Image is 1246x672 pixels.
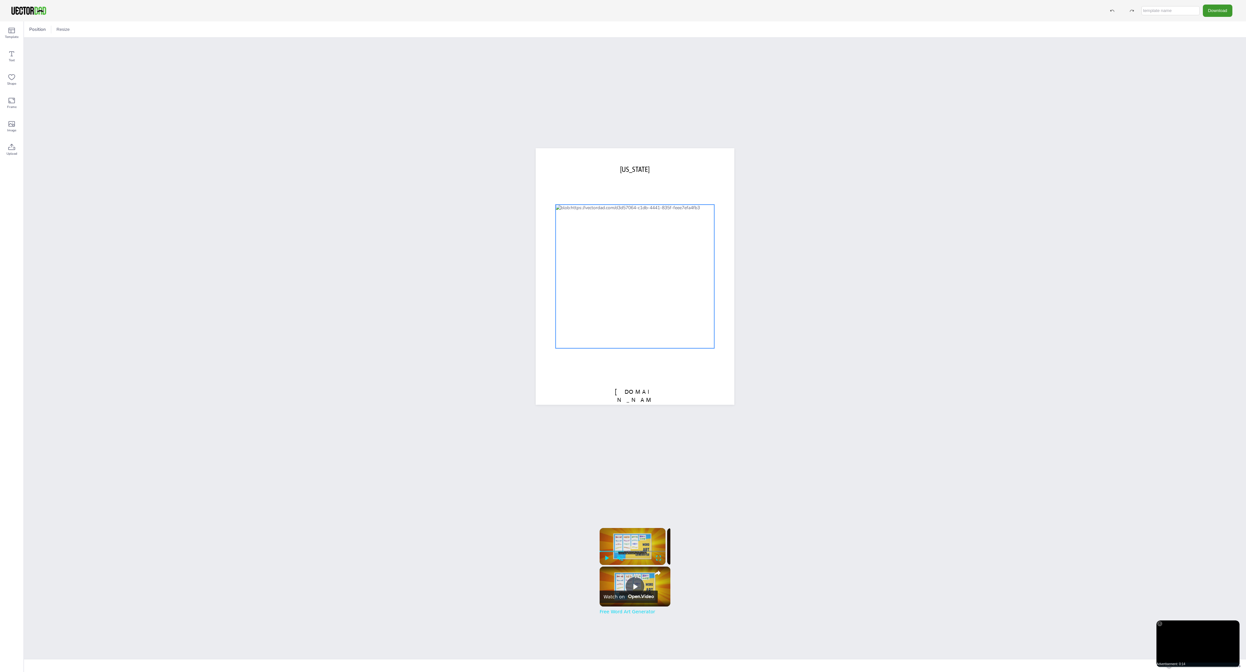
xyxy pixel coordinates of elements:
div: X [1157,621,1162,626]
span: [DOMAIN_NAME] [615,388,655,412]
div: Progress Bar [600,551,666,552]
span: Upload [6,151,17,156]
button: Play Video [625,577,645,596]
span: Image [7,128,16,133]
div: Watch on [604,594,625,599]
span: Position [28,26,47,32]
span: Frame [7,104,17,110]
img: Video channel logo [626,594,654,599]
span: Text [9,58,15,63]
div: Video Player [600,567,670,606]
a: channel logo [604,570,617,583]
a: Watch on Open.Video [600,591,658,603]
input: template name [1142,6,1200,15]
span: Template [5,34,18,40]
button: Resize [54,24,72,35]
a: Free Word Art Generator [620,572,648,579]
button: Fullscreen [652,551,666,565]
span: Shape [7,81,16,86]
div: Video Player [600,528,666,565]
button: Play [600,551,613,565]
a: Free Word Art Generator [600,609,655,614]
button: Download [1203,5,1232,17]
iframe: Advertisement [1156,620,1240,667]
div: Video Player [1156,620,1240,667]
span: [US_STATE] [620,165,650,174]
button: share [652,567,663,579]
div: Advertisement: 0:14 [1156,663,1240,666]
img: VectorDad-1.png [10,6,47,16]
img: video of: Free Word Art Generator [600,567,670,606]
button: Unmute [613,551,627,565]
